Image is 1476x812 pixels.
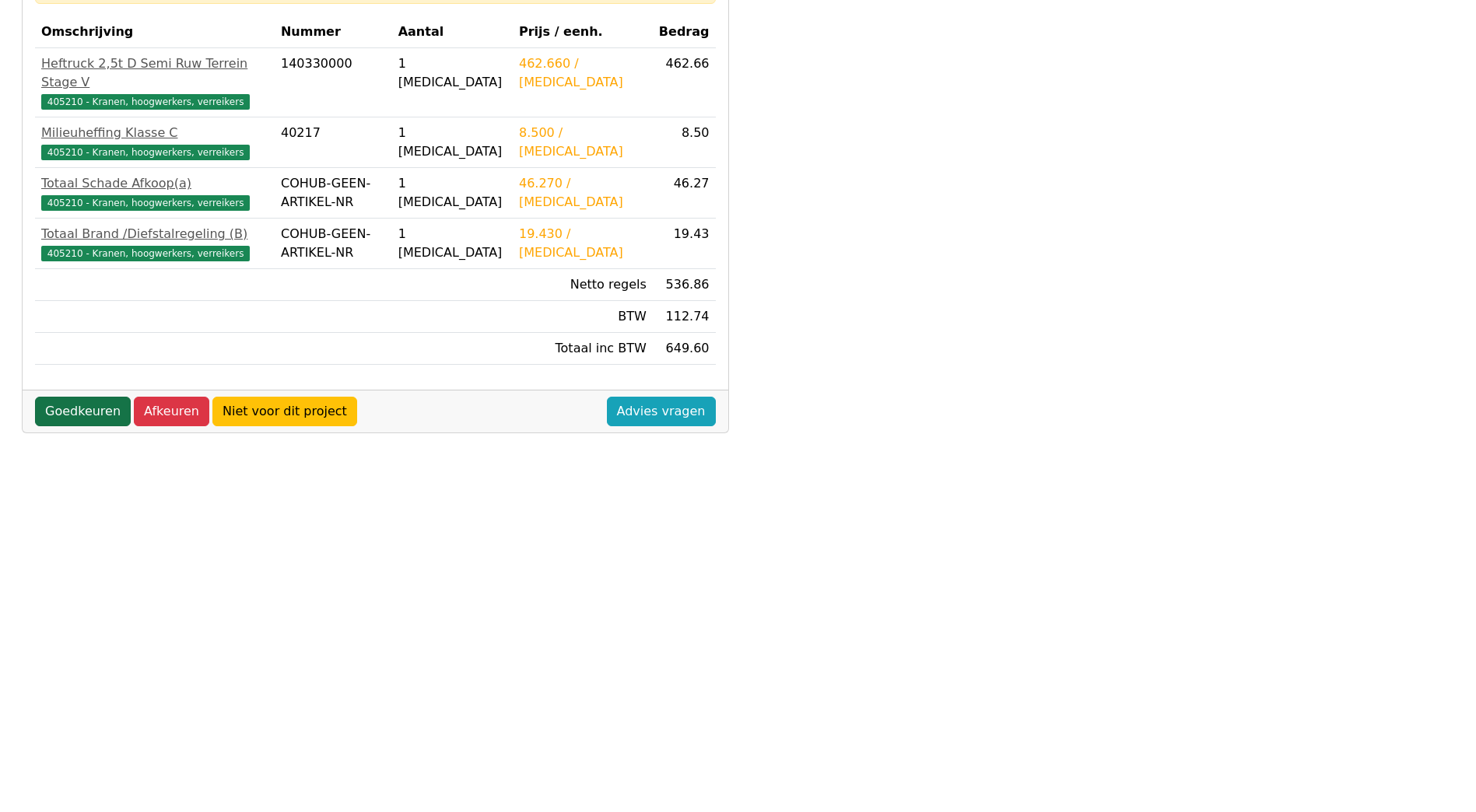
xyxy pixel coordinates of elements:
[41,54,268,92] div: Heftruck 2,5t D Semi Ruw Terrein Stage V
[513,301,653,333] td: BTW
[653,219,716,269] td: 19.43
[41,94,250,110] span: 405210 - Kranen, hoogwerkers, verreikers
[398,124,507,161] div: 1 [MEDICAL_DATA]
[35,16,275,48] th: Omschrijving
[519,225,647,262] div: 19.430 / [MEDICAL_DATA]
[653,168,716,219] td: 46.27
[212,397,357,426] a: Niet voor dit project
[275,117,392,168] td: 40217
[398,54,507,92] div: 1 [MEDICAL_DATA]
[653,301,716,333] td: 112.74
[41,246,250,261] span: 405210 - Kranen, hoogwerkers, verreikers
[519,124,647,161] div: 8.500 / [MEDICAL_DATA]
[513,333,653,365] td: Totaal inc BTW
[41,174,268,193] div: Totaal Schade Afkoop(a)
[41,225,268,243] div: Totaal Brand /Diefstalregeling (B)
[41,124,268,161] a: Milieuheffing Klasse C405210 - Kranen, hoogwerkers, verreikers
[275,48,392,117] td: 140330000
[653,333,716,365] td: 649.60
[653,117,716,168] td: 8.50
[513,16,653,48] th: Prijs / eenh.
[275,16,392,48] th: Nummer
[398,174,507,212] div: 1 [MEDICAL_DATA]
[41,174,268,212] a: Totaal Schade Afkoop(a)405210 - Kranen, hoogwerkers, verreikers
[513,269,653,301] td: Netto regels
[41,124,268,142] div: Milieuheffing Klasse C
[41,145,250,160] span: 405210 - Kranen, hoogwerkers, verreikers
[519,174,647,212] div: 46.270 / [MEDICAL_DATA]
[275,168,392,219] td: COHUB-GEEN-ARTIKEL-NR
[275,219,392,269] td: COHUB-GEEN-ARTIKEL-NR
[653,269,716,301] td: 536.86
[519,54,647,92] div: 462.660 / [MEDICAL_DATA]
[41,195,250,211] span: 405210 - Kranen, hoogwerkers, verreikers
[398,225,507,262] div: 1 [MEDICAL_DATA]
[607,397,716,426] a: Advies vragen
[653,16,716,48] th: Bedrag
[134,397,209,426] a: Afkeuren
[392,16,513,48] th: Aantal
[653,48,716,117] td: 462.66
[35,397,131,426] a: Goedkeuren
[41,54,268,110] a: Heftruck 2,5t D Semi Ruw Terrein Stage V405210 - Kranen, hoogwerkers, verreikers
[41,225,268,262] a: Totaal Brand /Diefstalregeling (B)405210 - Kranen, hoogwerkers, verreikers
